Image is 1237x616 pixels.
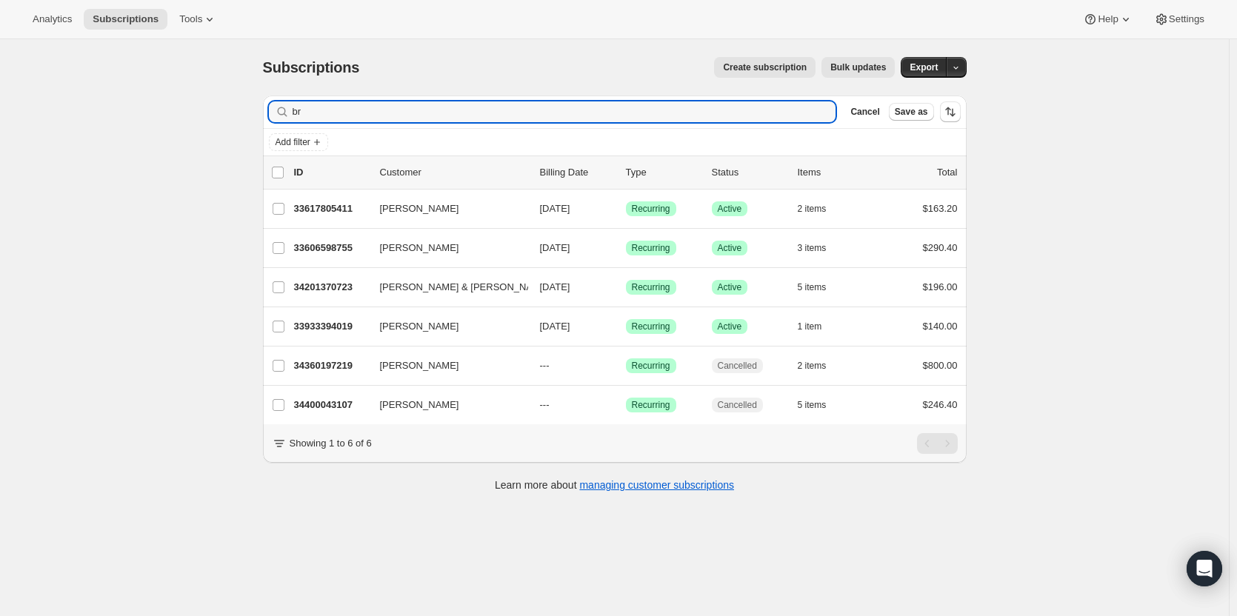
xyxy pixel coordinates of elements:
p: Status [712,165,786,180]
button: [PERSON_NAME] [371,315,519,338]
div: 33933394019[PERSON_NAME][DATE]SuccessRecurringSuccessActive1 item$140.00 [294,316,958,337]
button: [PERSON_NAME] [371,236,519,260]
button: 5 items [798,395,843,415]
p: Learn more about [495,478,734,492]
p: Showing 1 to 6 of 6 [290,436,372,451]
span: --- [540,399,550,410]
span: Active [718,203,742,215]
button: Analytics [24,9,81,30]
p: 34400043107 [294,398,368,412]
span: $246.40 [923,399,958,410]
span: 3 items [798,242,827,254]
a: managing customer subscriptions [579,479,734,491]
button: 3 items [798,238,843,258]
span: Save as [895,106,928,118]
span: $163.20 [923,203,958,214]
span: 1 item [798,321,822,332]
p: 33617805411 [294,201,368,216]
span: Analytics [33,13,72,25]
button: Bulk updates [821,57,895,78]
span: Recurring [632,360,670,372]
button: 2 items [798,355,843,376]
span: $140.00 [923,321,958,332]
div: 34360197219[PERSON_NAME]---SuccessRecurringCancelled2 items$800.00 [294,355,958,376]
span: [DATE] [540,203,570,214]
span: Recurring [632,399,670,411]
span: Recurring [632,281,670,293]
p: ID [294,165,368,180]
nav: Pagination [917,433,958,454]
p: 33606598755 [294,241,368,255]
span: 5 items [798,399,827,411]
span: Add filter [276,136,310,148]
span: Export [910,61,938,73]
div: 34400043107[PERSON_NAME]---SuccessRecurringCancelled5 items$246.40 [294,395,958,415]
span: $290.40 [923,242,958,253]
input: Filter subscribers [293,101,836,122]
span: Subscriptions [263,59,360,76]
span: [PERSON_NAME] & [PERSON_NAME] [380,280,550,295]
button: Tools [170,9,226,30]
p: Total [937,165,957,180]
span: Recurring [632,242,670,254]
button: [PERSON_NAME] [371,393,519,417]
span: [PERSON_NAME] [380,319,459,334]
button: Subscriptions [84,9,167,30]
div: Open Intercom Messenger [1187,551,1222,586]
span: [PERSON_NAME] [380,398,459,412]
button: 1 item [798,316,838,337]
span: Subscriptions [93,13,159,25]
button: 2 items [798,198,843,219]
button: Add filter [269,133,328,151]
span: Active [718,321,742,332]
p: 34360197219 [294,358,368,373]
div: 33606598755[PERSON_NAME][DATE]SuccessRecurringSuccessActive3 items$290.40 [294,238,958,258]
div: Type [626,165,700,180]
p: Billing Date [540,165,614,180]
span: Tools [179,13,202,25]
button: 5 items [798,277,843,298]
button: [PERSON_NAME] [371,197,519,221]
button: Help [1074,9,1141,30]
p: 33933394019 [294,319,368,334]
button: Cancel [844,103,885,121]
span: $196.00 [923,281,958,292]
button: Export [901,57,947,78]
span: Active [718,281,742,293]
span: --- [540,360,550,371]
span: $800.00 [923,360,958,371]
div: IDCustomerBilling DateTypeStatusItemsTotal [294,165,958,180]
span: [PERSON_NAME] [380,201,459,216]
span: 2 items [798,360,827,372]
div: 34201370723[PERSON_NAME] & [PERSON_NAME][DATE]SuccessRecurringSuccessActive5 items$196.00 [294,277,958,298]
span: Cancel [850,106,879,118]
button: Sort the results [940,101,961,122]
span: Settings [1169,13,1204,25]
span: Cancelled [718,360,757,372]
span: [PERSON_NAME] [380,241,459,255]
span: Help [1098,13,1118,25]
button: Save as [889,103,934,121]
div: 33617805411[PERSON_NAME][DATE]SuccessRecurringSuccessActive2 items$163.20 [294,198,958,219]
span: [DATE] [540,242,570,253]
button: Settings [1145,9,1213,30]
span: Cancelled [718,399,757,411]
p: Customer [380,165,528,180]
span: Create subscription [723,61,807,73]
span: Active [718,242,742,254]
div: Items [798,165,872,180]
button: Create subscription [714,57,816,78]
button: [PERSON_NAME] [371,354,519,378]
span: 5 items [798,281,827,293]
span: [DATE] [540,281,570,292]
span: Recurring [632,321,670,332]
span: [PERSON_NAME] [380,358,459,373]
span: Bulk updates [830,61,886,73]
button: [PERSON_NAME] & [PERSON_NAME] [371,275,519,299]
span: Recurring [632,203,670,215]
span: 2 items [798,203,827,215]
span: [DATE] [540,321,570,332]
p: 34201370723 [294,280,368,295]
